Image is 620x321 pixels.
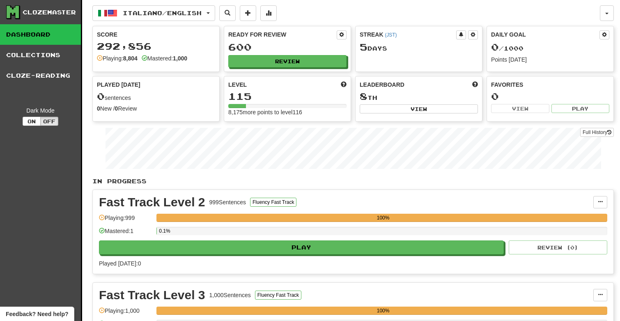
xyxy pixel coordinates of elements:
span: 5 [360,41,367,53]
div: Points [DATE] [491,55,609,64]
button: View [491,104,549,113]
button: Off [40,117,58,126]
span: This week in points, UTC [472,81,478,89]
span: Leaderboard [360,81,404,89]
a: (JST) [385,32,397,38]
span: Level [228,81,247,89]
button: More stats [260,5,277,21]
button: Search sentences [219,5,236,21]
span: Played [DATE] [97,81,140,89]
div: 115 [228,91,347,102]
div: Score [97,30,215,39]
div: 100% [159,307,607,315]
div: 292,856 [97,41,215,51]
button: View [360,104,478,113]
p: In Progress [92,177,614,185]
span: Open feedback widget [6,310,68,318]
button: Review [228,55,347,67]
span: Played [DATE]: 0 [99,260,141,267]
span: 0 [491,41,499,53]
strong: 1,000 [173,55,187,62]
div: Favorites [491,81,609,89]
div: 1,000 Sentences [209,291,251,299]
strong: 0 [115,105,118,112]
div: Dark Mode [6,106,75,115]
button: Play [551,104,610,113]
div: 0 [491,91,609,102]
div: Day s [360,42,478,53]
div: Playing: 1,000 [99,307,152,320]
div: Playing: 999 [99,214,152,227]
div: 999 Sentences [209,198,246,206]
span: / 1000 [491,45,524,52]
span: Italiano / English [123,9,202,16]
div: sentences [97,91,215,102]
div: Clozemaster [23,8,76,16]
a: Full History [580,128,614,137]
div: Ready for Review [228,30,337,39]
button: Italiano/English [92,5,215,21]
div: Fast Track Level 3 [99,289,205,301]
div: 8,175 more points to level 116 [228,108,347,116]
div: Mastered: 1 [99,227,152,240]
div: Fast Track Level 2 [99,196,205,208]
strong: 8,804 [123,55,138,62]
button: Review (0) [509,240,607,254]
div: Playing: [97,54,138,62]
span: 8 [360,90,367,102]
div: 100% [159,214,607,222]
div: 600 [228,42,347,52]
button: On [23,117,41,126]
div: Mastered: [142,54,187,62]
div: Daily Goal [491,30,599,39]
div: Streak [360,30,456,39]
button: Play [99,240,504,254]
button: Fluency Fast Track [250,198,296,207]
strong: 0 [97,105,100,112]
div: New / Review [97,104,215,113]
button: Fluency Fast Track [255,291,301,300]
span: 0 [97,90,105,102]
div: th [360,91,478,102]
button: Add sentence to collection [240,5,256,21]
span: Score more points to level up [341,81,347,89]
